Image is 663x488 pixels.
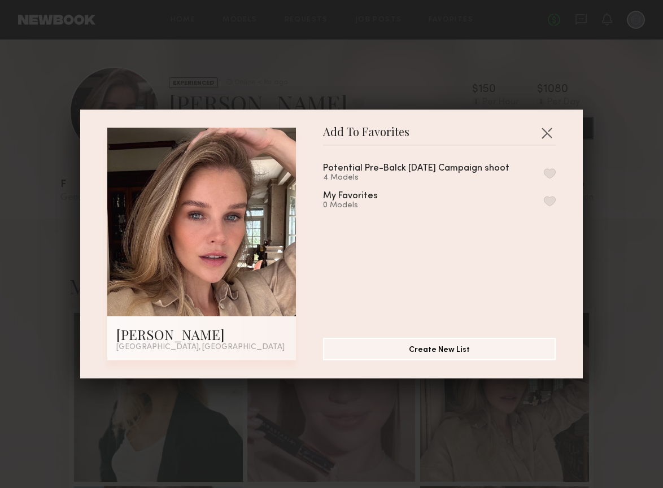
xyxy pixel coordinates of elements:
div: [PERSON_NAME] [116,325,287,343]
button: Close [538,124,556,142]
span: Add To Favorites [323,128,409,145]
div: 0 Models [323,201,405,210]
div: Potential Pre-Balck [DATE] Campaign shoot [323,164,509,173]
div: My Favorites [323,191,378,201]
div: 4 Models [323,173,536,182]
div: [GEOGRAPHIC_DATA], [GEOGRAPHIC_DATA] [116,343,287,351]
button: Create New List [323,338,556,360]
